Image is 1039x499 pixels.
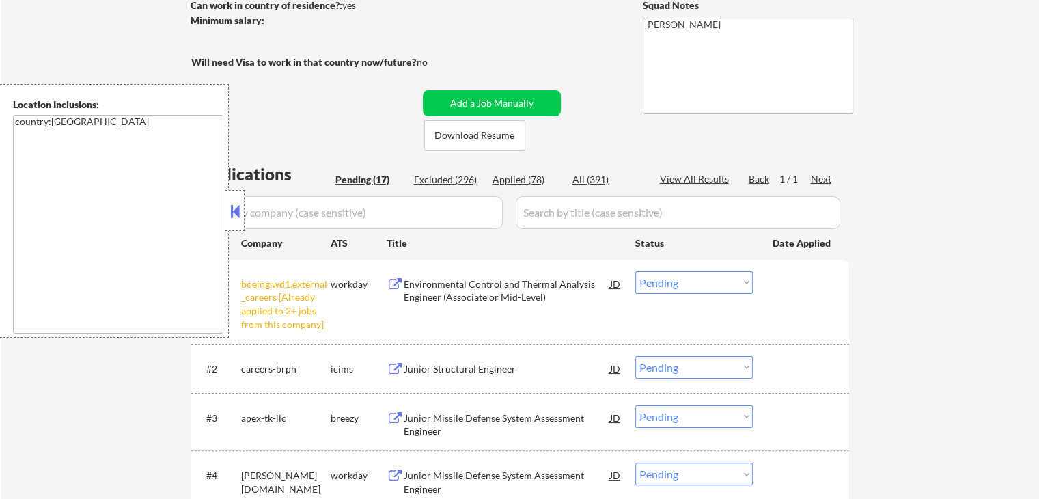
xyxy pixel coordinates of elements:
[404,362,610,376] div: Junior Structural Engineer
[206,469,230,483] div: #4
[387,237,622,250] div: Title
[331,469,387,483] div: workday
[241,278,331,331] div: boeing.wd1.external_careers [Already applied to 2+ jobs from this company]
[572,173,641,187] div: All (391)
[423,90,561,116] button: Add a Job Manually
[414,173,482,187] div: Excluded (296)
[493,173,561,187] div: Applied (78)
[331,412,387,425] div: breezy
[206,412,230,425] div: #3
[13,98,223,111] div: Location Inclusions:
[331,237,387,250] div: ATS
[404,412,610,438] div: Junior Missile Defense System Assessment Engineer
[609,271,622,296] div: JD
[404,469,610,496] div: Junior Missile Defense System Assessment Engineer
[516,196,840,229] input: Search by title (case sensitive)
[191,56,419,68] strong: Will need Visa to work in that country now/future?:
[241,362,331,376] div: careers-brph
[241,237,331,250] div: Company
[206,362,230,376] div: #2
[191,14,264,26] strong: Minimum salary:
[635,230,753,255] div: Status
[331,362,387,376] div: icims
[609,463,622,487] div: JD
[331,278,387,291] div: workday
[811,172,833,186] div: Next
[773,237,833,250] div: Date Applied
[417,55,456,69] div: no
[660,172,733,186] div: View All Results
[749,172,771,186] div: Back
[779,172,811,186] div: 1 / 1
[335,173,404,187] div: Pending (17)
[241,469,331,496] div: [PERSON_NAME][DOMAIN_NAME]
[424,120,525,151] button: Download Resume
[241,412,331,425] div: apex-tk-llc
[404,278,610,304] div: Environmental Control and Thermal Analysis Engineer (Associate or Mid-Level)
[195,196,503,229] input: Search by company (case sensitive)
[195,166,331,183] div: Applications
[609,405,622,430] div: JD
[609,356,622,381] div: JD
